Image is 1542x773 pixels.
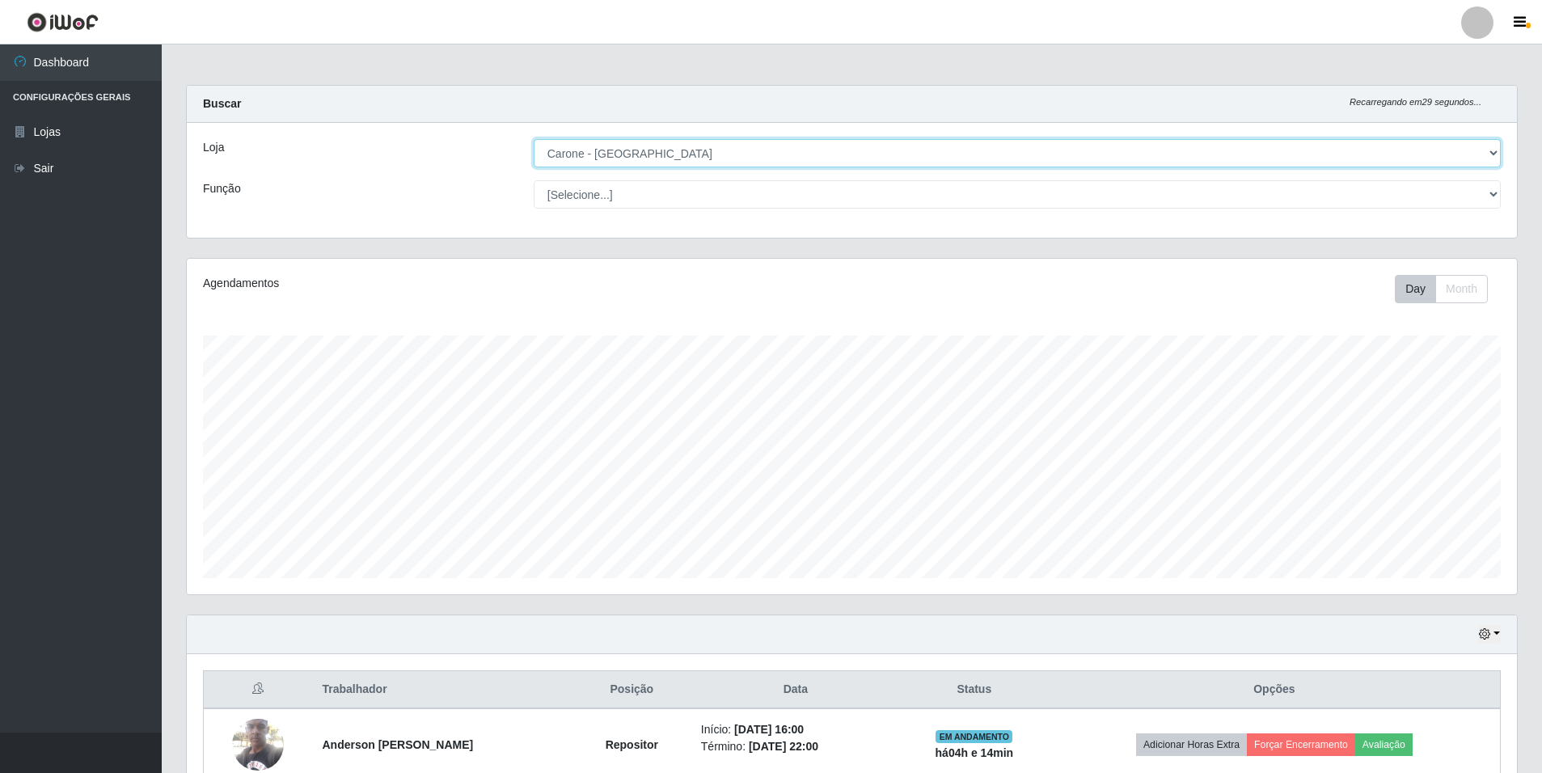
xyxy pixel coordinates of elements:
button: Month [1435,275,1488,303]
div: Toolbar with button groups [1395,275,1501,303]
time: [DATE] 22:00 [749,740,818,753]
strong: Repositor [606,738,658,751]
th: Status [900,671,1049,709]
strong: Buscar [203,97,241,110]
div: First group [1395,275,1488,303]
th: Data [691,671,900,709]
th: Opções [1049,671,1501,709]
th: Trabalhador [312,671,572,709]
li: Término: [701,738,890,755]
button: Day [1395,275,1436,303]
li: Início: [701,721,890,738]
button: Adicionar Horas Extra [1136,733,1247,756]
div: Agendamentos [203,275,729,292]
strong: Anderson [PERSON_NAME] [322,738,473,751]
img: CoreUI Logo [27,12,99,32]
i: Recarregando em 29 segundos... [1350,97,1481,107]
label: Loja [203,139,224,156]
button: Avaliação [1355,733,1413,756]
span: EM ANDAMENTO [936,730,1012,743]
button: Forçar Encerramento [1247,733,1355,756]
time: [DATE] 16:00 [734,723,804,736]
strong: há 04 h e 14 min [936,746,1014,759]
th: Posição [572,671,691,709]
label: Função [203,180,241,197]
